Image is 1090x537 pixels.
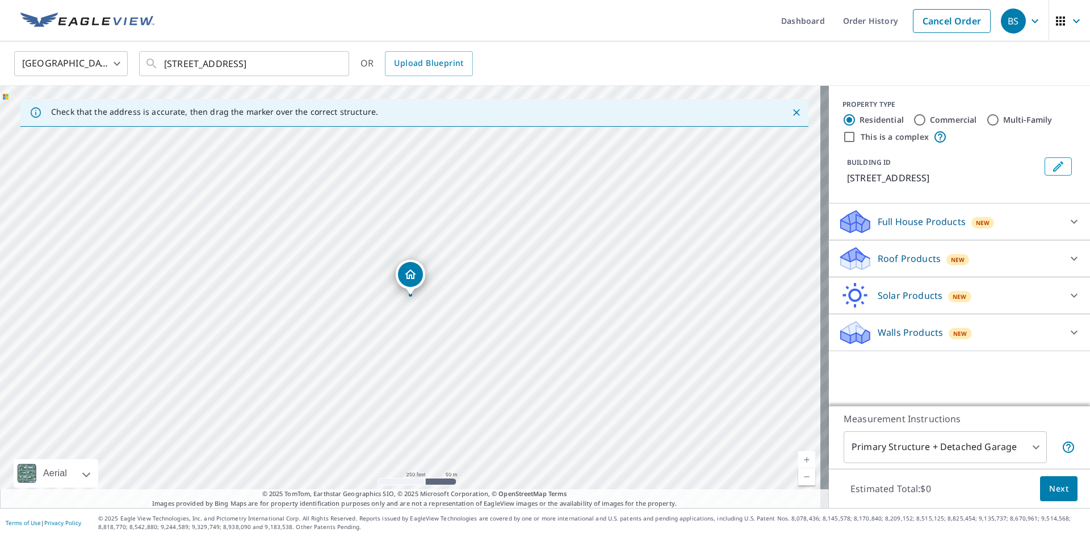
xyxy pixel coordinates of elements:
div: Primary Structure + Detached Garage [844,431,1047,463]
a: Current Level 17, Zoom Out [798,468,815,485]
p: Full House Products [878,215,966,228]
span: Next [1049,482,1068,496]
p: © 2025 Eagle View Technologies, Inc. and Pictometry International Corp. All Rights Reserved. Repo... [98,514,1084,531]
label: Multi-Family [1003,114,1053,126]
p: Walls Products [878,326,943,339]
button: Next [1040,476,1078,502]
p: Estimated Total: $0 [841,476,940,501]
a: Current Level 17, Zoom In [798,451,815,468]
div: BS [1001,9,1026,34]
p: Check that the address is accurate, then drag the marker over the correct structure. [51,107,378,117]
button: Close [789,105,804,120]
button: Edit building 1 [1045,157,1072,176]
p: [STREET_ADDRESS] [847,171,1040,185]
div: Aerial [14,459,98,488]
span: New [953,329,967,338]
div: Roof ProductsNew [838,245,1081,272]
label: Commercial [930,114,977,126]
a: Cancel Order [913,9,991,33]
a: Terms [548,489,567,498]
input: Search by address or latitude-longitude [164,48,326,80]
div: Solar ProductsNew [838,282,1081,309]
span: Upload Blueprint [394,56,463,70]
span: © 2025 TomTom, Earthstar Geographics SIO, © 2025 Microsoft Corporation, © [262,489,567,499]
label: Residential [860,114,904,126]
p: Roof Products [878,252,941,265]
span: New [976,218,990,227]
span: Your report will include the primary structure and a detached garage if one exists. [1062,440,1075,454]
div: OR [360,51,473,76]
div: Aerial [40,459,70,488]
span: New [953,292,967,301]
p: BUILDING ID [847,157,891,167]
img: EV Logo [20,13,154,30]
a: OpenStreetMap [498,489,546,498]
a: Privacy Policy [44,519,81,527]
a: Terms of Use [6,519,41,527]
div: Full House ProductsNew [838,208,1081,235]
label: This is a complex [861,131,929,143]
div: [GEOGRAPHIC_DATA] [14,48,128,80]
p: Measurement Instructions [844,412,1075,426]
a: Upload Blueprint [385,51,472,76]
div: Walls ProductsNew [838,319,1081,346]
div: PROPERTY TYPE [842,99,1076,110]
span: New [951,255,965,264]
p: | [6,519,81,526]
div: Dropped pin, building 1, Residential property, 990 Poplar St Nelsonville, OH 45764 [396,260,425,295]
p: Solar Products [878,289,942,302]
